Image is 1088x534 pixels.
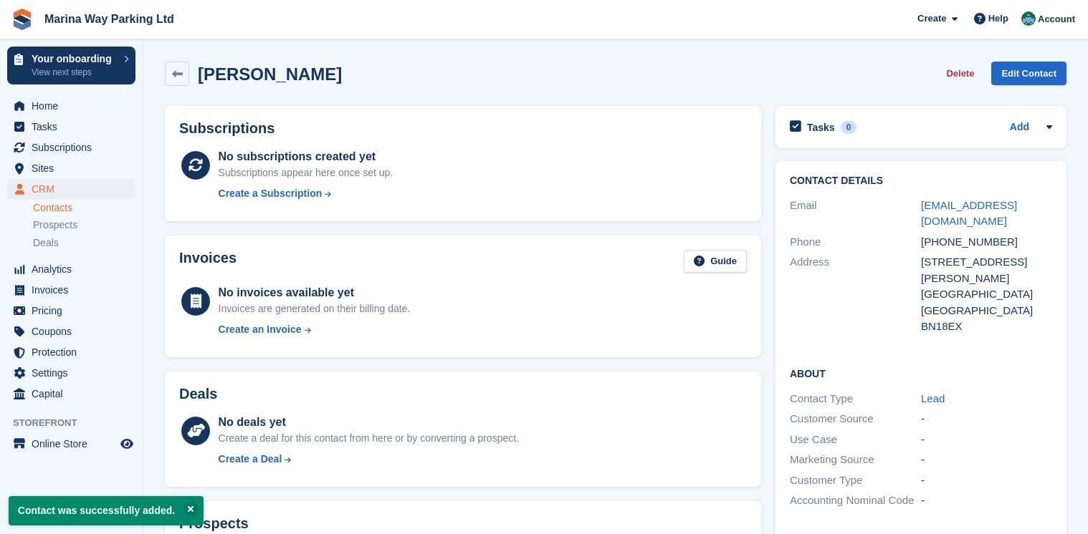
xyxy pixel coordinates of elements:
a: Lead [921,392,945,404]
div: Subscriptions appear here once set up. [219,165,393,180]
div: [STREET_ADDRESS] [921,254,1052,271]
a: Edit Contact [991,62,1066,85]
a: menu [7,384,135,404]
h2: About [790,366,1052,380]
div: - [921,452,1052,468]
h2: [PERSON_NAME] [198,64,342,84]
a: Add [1010,120,1029,136]
h2: Subscriptions [179,120,747,137]
a: menu [7,117,135,137]
p: Your onboarding [32,54,117,64]
div: Create a deal for this contact from here or by converting a prospect. [219,431,519,446]
a: Create an Invoice [219,322,411,337]
a: Create a Subscription [219,186,393,201]
div: Phone [790,234,921,251]
span: Protection [32,342,118,362]
h2: Tasks [807,121,835,134]
span: Analytics [32,259,118,279]
a: menu [7,179,135,199]
button: Delete [940,62,980,85]
a: menu [7,342,135,362]
h2: Prospects [179,515,249,532]
span: Invoices [32,280,118,300]
div: Create an Invoice [219,322,302,337]
h2: Deals [179,386,217,402]
a: menu [7,158,135,178]
div: No invoices available yet [219,284,411,301]
div: Use Case [790,432,921,448]
a: Create a Deal [219,452,519,467]
span: Deals [33,236,59,250]
span: Home [32,96,118,116]
div: Marketing Source [790,452,921,468]
span: CRM [32,179,118,199]
span: Coupons [32,321,118,341]
div: Create a Deal [219,452,282,467]
a: menu [7,321,135,341]
div: Invoices are generated on their billing date. [219,301,411,316]
a: menu [7,137,135,157]
div: - [921,492,1052,509]
div: [GEOGRAPHIC_DATA] [921,303,1052,319]
div: 0 [841,121,857,134]
div: No deals yet [219,414,519,431]
span: Help [988,11,1008,26]
a: Contacts [33,201,135,215]
div: - [921,432,1052,448]
div: - [921,411,1052,427]
div: Accounting Nominal Code [790,492,921,509]
div: [PERSON_NAME][GEOGRAPHIC_DATA] [921,271,1052,303]
img: Paul Lewis [1021,11,1036,26]
span: Pricing [32,301,118,321]
span: Capital [32,384,118,404]
span: Tasks [32,117,118,137]
span: Sites [32,158,118,178]
span: Create [917,11,946,26]
h2: Invoices [179,250,237,273]
span: Prospects [33,218,77,232]
a: menu [7,301,135,321]
span: Storefront [13,416,143,430]
div: Customer Type [790,472,921,489]
h2: Contact Details [790,175,1052,187]
a: Guide [684,250,747,273]
span: Account [1038,12,1075,26]
div: Customer Source [790,411,921,427]
a: Deals [33,236,135,251]
div: No subscriptions created yet [219,148,393,165]
div: - [921,472,1052,489]
div: Create a Subscription [219,186,323,201]
a: Preview store [118,435,135,452]
a: menu [7,259,135,279]
a: menu [7,96,135,116]
a: menu [7,434,135,454]
a: Your onboarding View next steps [7,47,135,84]
a: menu [7,363,135,383]
span: Subscriptions [32,137,118,157]
img: stora-icon-8386f47178a22dfd0bd8f6a31ec36ba5ce8667c1dd55bd0f319d3a0aa187defe.svg [11,9,33,30]
div: Email [790,198,921,230]
a: [EMAIL_ADDRESS][DOMAIN_NAME] [921,199,1017,228]
div: [PHONE_NUMBER] [921,234,1052,251]
div: Contact Type [790,391,921,407]
div: Address [790,254,921,335]
span: Online Store [32,434,118,454]
a: Marina Way Parking Ltd [39,7,180,31]
p: View next steps [32,66,117,79]
p: Contact was successfully added. [9,496,204,525]
div: BN18EX [921,319,1052,335]
span: Settings [32,363,118,383]
a: Prospects [33,218,135,233]
a: menu [7,280,135,300]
